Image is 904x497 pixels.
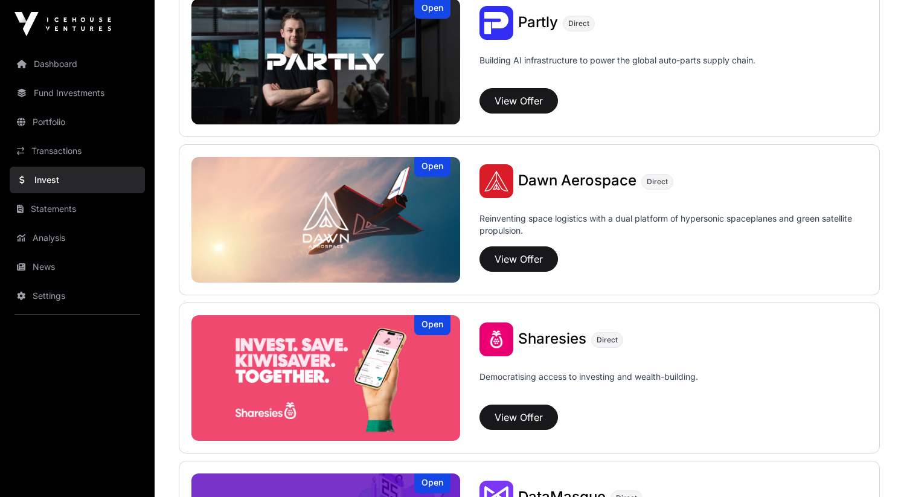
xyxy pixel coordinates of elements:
[191,315,460,441] img: Sharesies
[518,332,586,347] a: Sharesies
[414,157,450,177] div: Open
[191,157,460,283] a: Dawn AerospaceOpen
[10,167,145,193] a: Invest
[479,246,558,272] button: View Offer
[10,80,145,106] a: Fund Investments
[479,164,513,198] img: Dawn Aerospace
[10,283,145,309] a: Settings
[479,88,558,114] button: View Offer
[479,371,698,400] p: Democratising access to investing and wealth-building.
[518,15,558,31] a: Partly
[10,225,145,251] a: Analysis
[414,473,450,493] div: Open
[518,172,636,189] span: Dawn Aerospace
[844,439,904,497] iframe: Chat Widget
[479,213,867,242] p: Reinventing space logistics with a dual platform of hypersonic spaceplanes and green satellite pr...
[10,51,145,77] a: Dashboard
[479,54,755,83] p: Building AI infrastructure to power the global auto-parts supply chain.
[518,13,558,31] span: Partly
[597,335,618,345] span: Direct
[647,177,668,187] span: Direct
[191,315,460,441] a: SharesiesOpen
[10,109,145,135] a: Portfolio
[518,330,586,347] span: Sharesies
[10,196,145,222] a: Statements
[568,19,589,28] span: Direct
[479,322,513,356] img: Sharesies
[14,12,111,36] img: Icehouse Ventures Logo
[10,254,145,280] a: News
[191,157,460,283] img: Dawn Aerospace
[518,173,636,189] a: Dawn Aerospace
[10,138,145,164] a: Transactions
[479,6,513,40] img: Partly
[414,315,450,335] div: Open
[479,405,558,430] button: View Offer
